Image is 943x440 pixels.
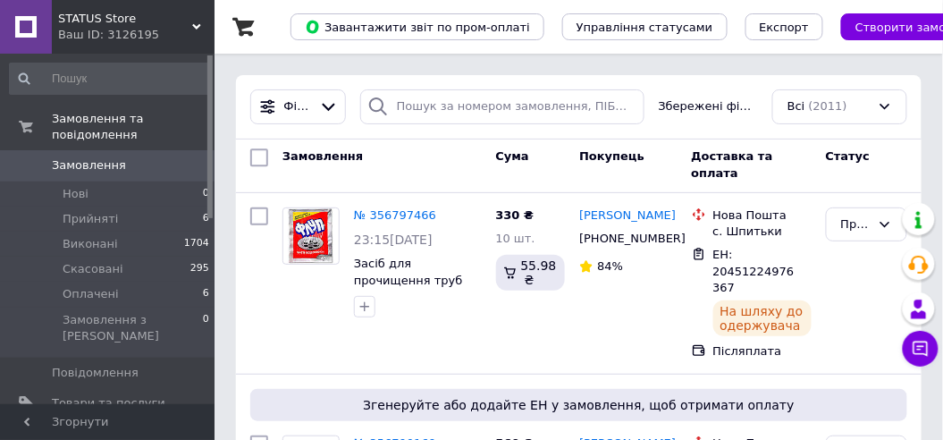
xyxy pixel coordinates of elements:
[903,331,939,367] button: Чат з покупцем
[203,312,209,344] span: 0
[63,186,88,202] span: Нові
[63,236,118,252] span: Виконані
[745,13,824,40] button: Експорт
[284,98,313,115] span: Фільтри
[692,150,773,181] span: Доставка та оплата
[9,63,211,95] input: Пошук
[496,208,535,222] span: 330 ₴
[496,150,529,164] span: Cума
[826,150,871,164] span: Статус
[305,19,530,35] span: Завантажити звіт по пром-оплаті
[63,261,123,277] span: Скасовані
[184,236,209,252] span: 1704
[713,207,812,224] div: Нова Пошта
[496,255,566,291] div: 55.98 ₴
[787,98,805,115] span: Всі
[63,312,203,344] span: Замовлення з [PERSON_NAME]
[713,343,812,360] div: Післяплата
[354,233,433,247] span: 23:15[DATE]
[257,396,900,414] span: Згенеруйте або додайте ЕН у замовлення, щоб отримати оплату
[562,13,728,40] button: Управління статусами
[203,211,209,227] span: 6
[360,89,644,124] input: Пошук за номером замовлення, ПІБ покупця, номером телефону, Email, номером накладної
[579,207,676,224] a: [PERSON_NAME]
[52,365,139,381] span: Повідомлення
[579,150,644,164] span: Покупець
[354,257,463,320] a: Засіб для прочищення труб Flup для гарячої води 80 г
[577,21,713,34] span: Управління статусами
[841,216,871,234] div: Прийнято
[63,286,119,302] span: Оплачені
[760,21,810,34] span: Експорт
[290,13,544,40] button: Завантажити звіт по пром-оплаті
[496,232,535,245] span: 10 шт.
[713,224,812,240] div: с. Шпитьки
[713,248,795,294] span: ЕН: 20451224976367
[52,111,215,143] span: Замовлення та повідомлення
[52,395,165,411] span: Товари та послуги
[203,186,209,202] span: 0
[282,207,340,265] a: Фото товару
[282,150,363,164] span: Замовлення
[63,211,118,227] span: Прийняті
[190,261,209,277] span: 295
[354,208,436,222] a: № 356797466
[58,11,192,27] span: STATUS Store
[809,99,847,113] span: (2011)
[203,286,209,302] span: 6
[52,157,126,173] span: Замовлення
[288,208,333,264] img: Фото товару
[659,98,759,115] span: Збережені фільтри:
[713,300,812,336] div: На шляху до одержувача
[597,259,623,273] span: 84%
[58,27,215,43] div: Ваш ID: 3126195
[576,227,666,250] div: [PHONE_NUMBER]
